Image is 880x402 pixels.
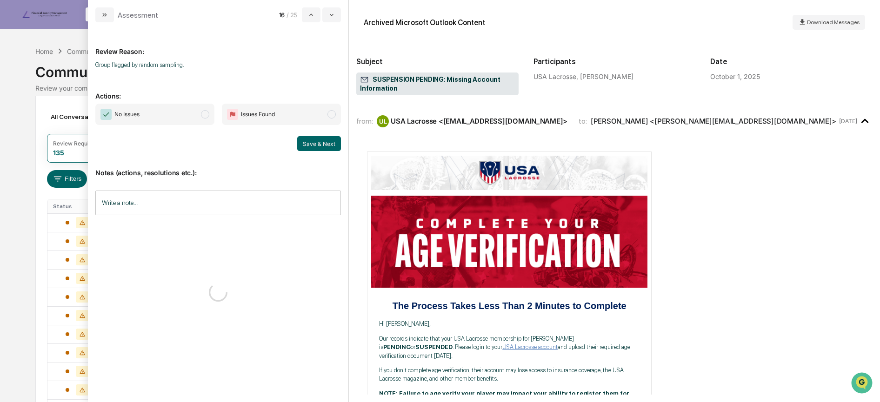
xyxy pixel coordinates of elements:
[9,136,17,143] div: 🔎
[710,57,873,66] h2: Date
[391,117,567,125] div: USA Lacrosse <[EMAIL_ADDRESS][DOMAIN_NAME]>
[53,140,98,147] div: Review Required
[35,84,845,92] div: Review your communication records across channels
[415,343,453,350] b: SUSPENDED
[371,196,647,288] img: Complete Your Age Verification.
[393,301,627,311] b: The Process Takes Less Than 2 Minutes to Complete
[77,117,115,126] span: Attestations
[32,80,118,88] div: We're available if you need us!
[850,371,875,396] iframe: Open customer support
[47,109,117,124] div: All Conversations
[95,81,341,100] p: Actions:
[19,135,59,144] span: Data Lookup
[95,158,341,177] p: Notes (actions, resolutions etc.):
[807,19,860,26] span: Download Messages
[356,117,373,125] span: from:
[47,199,107,213] th: Status
[297,136,341,151] button: Save & Next
[6,131,62,148] a: 🔎Data Lookup
[379,335,640,360] p: Our records indicate that your USA Lacrosse membership for [PERSON_NAME] is or . Please login to ...
[502,343,558,350] a: USA Lacrosse account
[95,36,341,55] p: Review Reason:
[158,74,169,85] button: Start new chat
[710,72,760,80] div: October 1, 2025
[360,75,515,93] span: SUSPENSION PENDING: Missing Account Information
[287,11,300,19] span: / 25
[114,110,140,119] span: No Issues
[241,110,275,119] span: Issues Found
[279,11,285,19] span: 16
[6,113,64,130] a: 🖐️Preclearance
[579,117,587,125] span: to:
[64,113,119,130] a: 🗄️Attestations
[379,320,640,328] p: Hi [PERSON_NAME],
[95,61,341,68] p: Group flagged by random sampling.
[118,11,158,20] div: Assessment
[591,117,836,125] div: [PERSON_NAME] <[PERSON_NAME][EMAIL_ADDRESS][DOMAIN_NAME]>
[47,170,87,188] button: Filters
[19,117,60,126] span: Preclearance
[227,109,238,120] img: Flag
[356,57,519,66] h2: Subject
[377,115,389,127] div: UL
[839,118,857,125] time: Wednesday, October 1, 2025 at 10:36:06 AM
[35,56,845,80] div: Communications Archive
[100,109,112,120] img: Checkmark
[32,71,153,80] div: Start new chat
[67,118,75,125] div: 🗄️
[67,47,142,55] div: Communications Archive
[53,149,64,157] div: 135
[9,71,26,88] img: 1746055101610-c473b297-6a78-478c-a979-82029cc54cd1
[22,11,67,18] img: logo
[35,47,53,55] div: Home
[66,157,113,165] a: Powered byPylon
[533,57,696,66] h2: Participants
[383,343,411,350] b: PENDING
[93,158,113,165] span: Pylon
[371,156,647,190] img: USA Lacrosse logo.
[364,18,485,27] div: Archived Microsoft Outlook Content
[379,366,640,383] p: If you don't complete age verification, their account may lose access to insurance coverage, the ...
[9,118,17,125] div: 🖐️
[533,72,696,80] div: USA Lacrosse, [PERSON_NAME]
[793,15,865,30] button: Download Messages
[9,20,169,34] p: How can we help?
